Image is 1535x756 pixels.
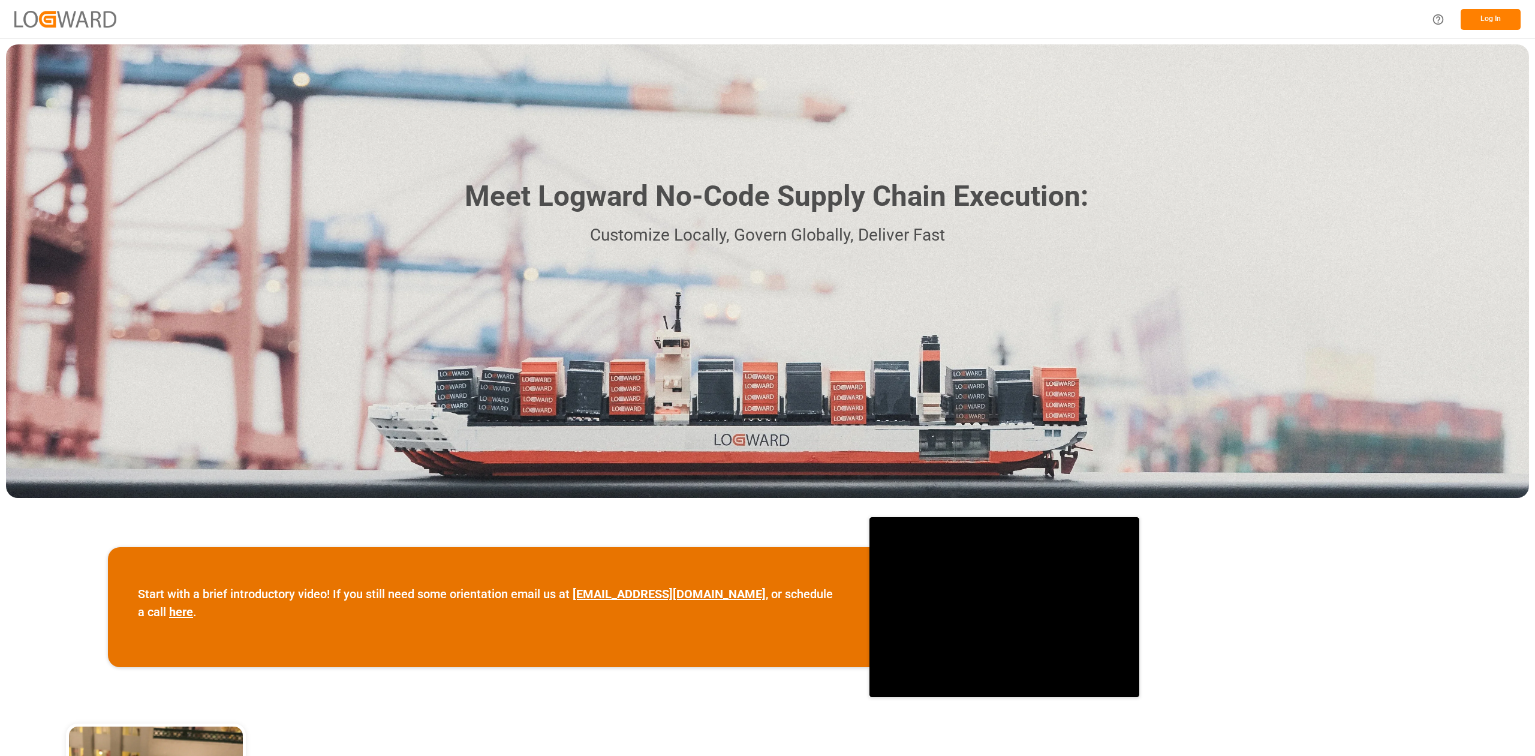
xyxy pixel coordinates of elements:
a: [EMAIL_ADDRESS][DOMAIN_NAME] [573,587,766,601]
p: Customize Locally, Govern Globally, Deliver Fast [447,222,1088,249]
button: Help Center [1425,6,1452,33]
a: here [169,605,193,619]
h1: Meet Logward No-Code Supply Chain Execution: [465,175,1088,218]
img: Logward_new_orange.png [14,11,116,27]
p: Start with a brief introductory video! If you still need some orientation email us at , or schedu... [138,585,839,621]
button: Log In [1461,9,1521,30]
